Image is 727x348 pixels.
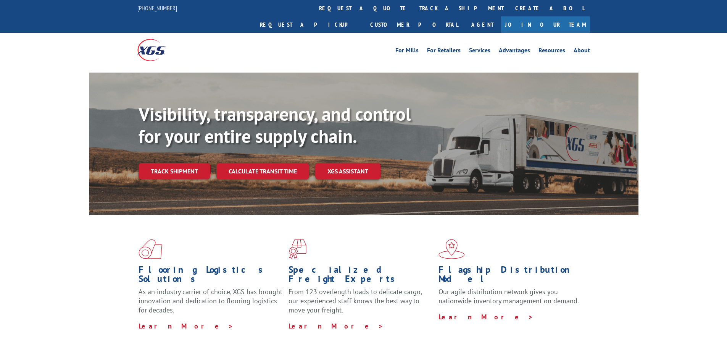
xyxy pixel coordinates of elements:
a: Services [469,47,490,56]
a: About [574,47,590,56]
img: xgs-icon-flagship-distribution-model-red [438,239,465,259]
a: Request a pickup [254,16,364,33]
a: Learn More > [139,322,234,330]
a: [PHONE_NUMBER] [137,4,177,12]
span: Our agile distribution network gives you nationwide inventory management on demand. [438,287,579,305]
a: Customer Portal [364,16,464,33]
h1: Flagship Distribution Model [438,265,583,287]
h1: Specialized Freight Experts [289,265,433,287]
a: Learn More > [289,322,384,330]
a: Agent [464,16,501,33]
a: Track shipment [139,163,210,179]
img: xgs-icon-total-supply-chain-intelligence-red [139,239,162,259]
p: From 123 overlength loads to delicate cargo, our experienced staff knows the best way to move you... [289,287,433,321]
a: Resources [538,47,565,56]
h1: Flooring Logistics Solutions [139,265,283,287]
a: Calculate transit time [216,163,309,180]
a: Join Our Team [501,16,590,33]
a: For Mills [395,47,419,56]
a: Learn More > [438,312,534,321]
a: XGS ASSISTANT [315,163,380,180]
img: xgs-icon-focused-on-flooring-red [289,239,306,259]
span: As an industry carrier of choice, XGS has brought innovation and dedication to flooring logistics... [139,287,282,314]
a: For Retailers [427,47,461,56]
b: Visibility, transparency, and control for your entire supply chain. [139,102,411,148]
a: Advantages [499,47,530,56]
